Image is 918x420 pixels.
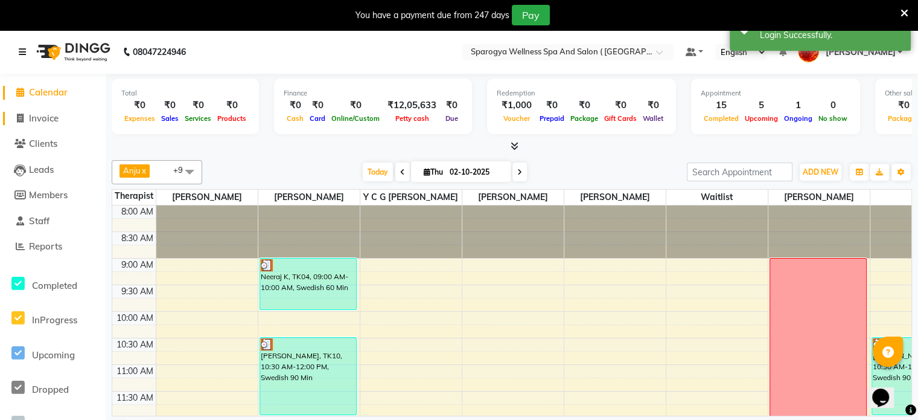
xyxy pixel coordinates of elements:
div: 8:00 AM [119,205,156,218]
div: Login Successfully. [760,29,902,42]
div: ₹0 [441,99,462,112]
span: Y C G [PERSON_NAME] [360,190,462,205]
div: 10:30 AM [114,338,156,351]
span: Members [29,189,68,201]
span: Thu [421,167,446,176]
span: ADD NEW [803,167,838,176]
span: Sales [158,114,182,123]
span: Completed [701,114,742,123]
div: ₹0 [537,99,567,112]
div: Redemption [497,88,666,99]
div: ₹0 [307,99,328,112]
span: InProgress [32,314,77,326]
a: x [141,166,146,175]
span: Upcoming [742,114,781,123]
a: Calendar [3,86,103,100]
div: ₹0 [328,99,383,112]
span: Calendar [29,86,68,98]
span: Upcoming [32,349,75,361]
a: Members [3,189,103,202]
span: [PERSON_NAME] [564,190,666,205]
span: Reports [29,241,62,252]
span: [PERSON_NAME] [768,190,870,205]
input: Search Appointment [687,163,792,181]
div: Neeraj K, TK04, 09:00 AM-10:00 AM, Swedish 60 Min [260,259,357,309]
div: ₹0 [214,99,249,112]
div: You have a payment due from 247 days [355,9,509,22]
span: Ongoing [781,114,815,123]
span: Services [182,114,214,123]
div: ₹0 [640,99,666,112]
b: 08047224946 [133,35,186,69]
iframe: chat widget [867,372,906,408]
div: 9:30 AM [119,285,156,298]
input: 2025-10-02 [446,163,506,181]
div: 9:00 AM [119,259,156,271]
span: [PERSON_NAME] [258,190,360,205]
div: ₹0 [121,99,158,112]
span: Anju [123,166,141,175]
span: Invoice [29,112,59,124]
div: [PERSON_NAME], TK10, 10:30 AM-12:00 PM, Swedish 90 Min [260,338,357,415]
button: ADD NEW [800,164,841,181]
div: 1 [781,99,815,112]
span: Wallet [640,114,666,123]
span: Dropped [32,384,69,395]
div: ₹1,000 [497,99,537,112]
div: 5 [742,99,781,112]
span: [PERSON_NAME] [156,190,258,205]
span: Card [307,114,328,123]
div: 11:00 AM [114,365,156,378]
a: Staff [3,215,103,228]
img: logo [31,35,113,69]
span: [PERSON_NAME] [462,190,564,205]
a: Invoice [3,112,103,126]
div: ₹0 [601,99,640,112]
div: ₹0 [284,99,307,112]
span: Online/Custom [328,114,383,123]
a: Reports [3,240,103,254]
span: [PERSON_NAME] [825,46,895,59]
div: Total [121,88,249,99]
span: Petty cash [392,114,432,123]
span: Voucher [500,114,533,123]
span: Clients [29,138,57,149]
div: 15 [701,99,742,112]
span: Expenses [121,114,158,123]
span: Completed [32,280,77,291]
span: Package [567,114,601,123]
span: Waitlist [666,190,768,205]
div: ₹12,05,633 [383,99,441,112]
span: Cash [284,114,307,123]
div: Appointment [701,88,850,99]
div: Finance [284,88,462,99]
span: Products [214,114,249,123]
span: +9 [173,165,192,175]
span: Today [363,163,393,181]
span: Prepaid [537,114,567,123]
div: ₹0 [182,99,214,112]
span: Gift Cards [601,114,640,123]
div: ₹0 [158,99,182,112]
div: 10:00 AM [114,312,156,325]
span: Due [442,114,461,123]
img: Shraddha Indulkar [798,41,819,62]
span: Leads [29,164,54,175]
span: Staff [29,215,49,227]
a: Leads [3,163,103,177]
div: 11:30 AM [114,392,156,404]
a: Clients [3,137,103,151]
span: No show [815,114,850,123]
button: Pay [512,5,550,25]
div: ₹0 [567,99,601,112]
div: 0 [815,99,850,112]
div: Therapist [112,190,156,202]
div: 8:30 AM [119,232,156,245]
